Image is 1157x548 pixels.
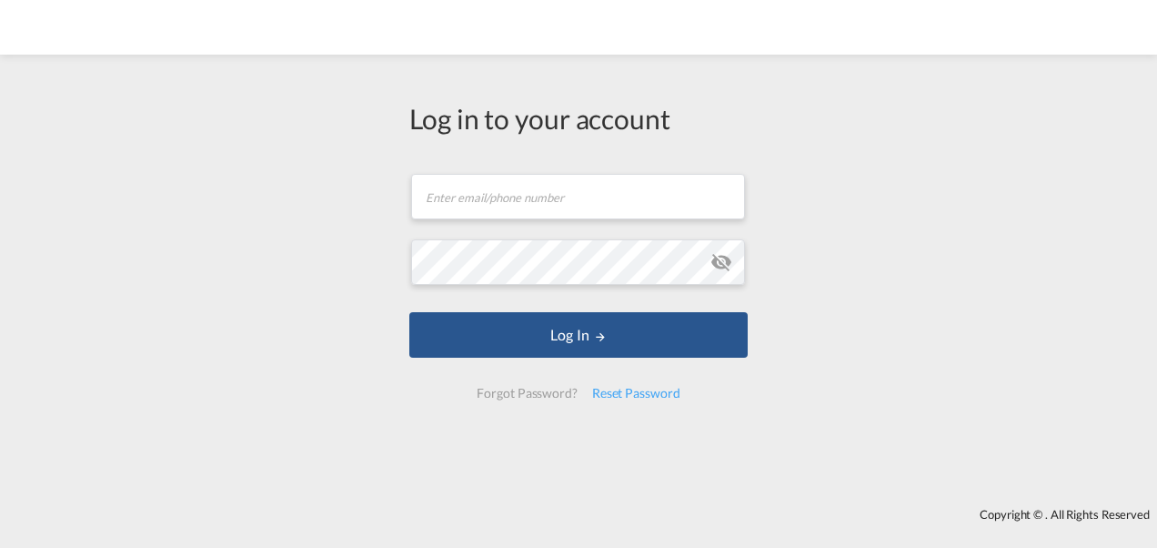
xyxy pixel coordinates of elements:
[409,99,748,137] div: Log in to your account
[585,377,688,410] div: Reset Password
[409,312,748,358] button: LOGIN
[710,251,732,273] md-icon: icon-eye-off
[411,174,745,219] input: Enter email/phone number
[469,377,584,410] div: Forgot Password?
